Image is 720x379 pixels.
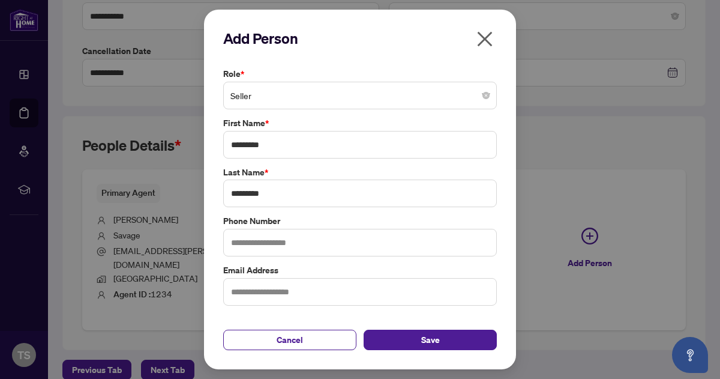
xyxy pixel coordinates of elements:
span: Save [421,330,440,350]
h2: Add Person [223,29,497,48]
button: Open asap [672,337,708,373]
span: Seller [230,84,490,107]
span: Cancel [277,330,303,350]
span: close-circle [482,92,490,99]
label: Role [223,67,497,80]
label: Email Address [223,264,497,277]
label: Phone Number [223,214,497,228]
label: First Name [223,117,497,130]
label: Last Name [223,166,497,179]
button: Cancel [223,330,356,350]
span: close [475,29,494,49]
button: Save [364,330,497,350]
